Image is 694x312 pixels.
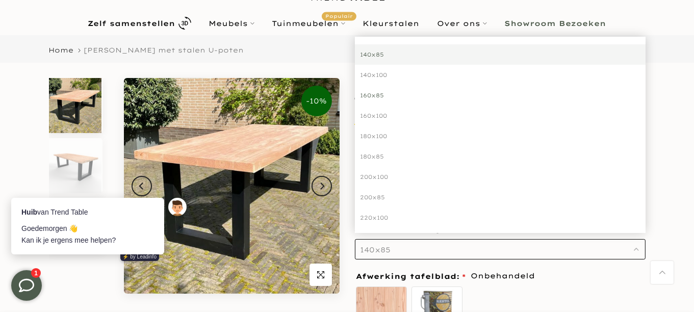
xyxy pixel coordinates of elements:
strong: Huib [20,193,36,201]
button: Next [312,176,332,196]
span: [PERSON_NAME] met stalen U-poten [84,46,244,54]
div: 220x100 [355,207,646,228]
div: van Trend Table [20,191,153,202]
img: tuintafel douglas met stalen U-poten zwart gepoedercoat [124,78,340,294]
a: Terug naar boven [651,261,674,284]
div: 180x85 [355,146,646,167]
a: Over ons [428,17,496,30]
span: Onbehandeld [471,270,535,282]
div: 140x100 [355,65,646,85]
div: 160x85 [355,85,646,106]
iframe: toggle-frame [1,260,52,311]
div: 140x85 [355,44,646,65]
span: Populair [322,12,356,20]
a: Kleurstalen [354,17,428,30]
iframe: bot-iframe [1,15,200,270]
b: Showroom Bezoeken [505,20,606,27]
div: 180x100 [355,126,646,146]
a: Zelf samenstellen [79,14,200,32]
div: 160x100 [355,106,646,126]
div: 200x100 [355,167,646,187]
div: 220x85 [355,228,646,248]
span: Stap 1: Afmeting: [355,224,479,233]
button: 140x85 [355,239,646,259]
a: Meubels [200,17,263,30]
div: Goedemorgen 👋 Kan ik je ergens mee helpen? [20,207,153,230]
span: 140x85 [361,245,391,254]
a: TuinmeubelenPopulair [263,17,354,30]
span: Afwerking tafelblad: [356,273,466,280]
a: ⚡️ by Leadinfo [119,238,159,246]
div: 200x85 [355,187,646,207]
a: Showroom Bezoeken [496,17,615,30]
img: default-male-avatar.jpg [167,183,186,201]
